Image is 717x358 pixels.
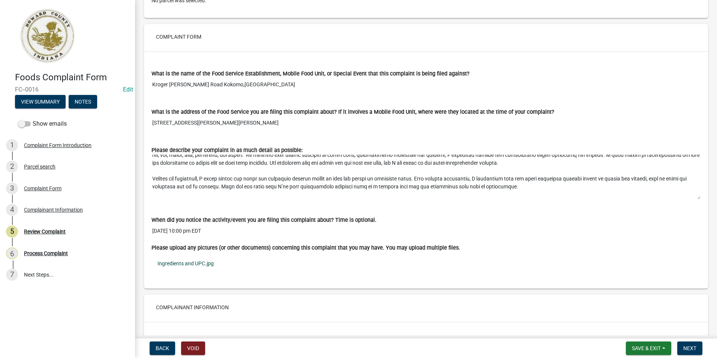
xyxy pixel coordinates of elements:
[15,72,129,83] h4: Foods Complaint Form
[151,154,700,200] textarea: L ip dolorsi am consec a elitsed doei temporin utlab etdolorema a enimadm V quisnost exer Ullamc'...
[24,164,55,169] div: Parcel search
[151,245,460,251] label: Please upload any pictures (or other documents) concerning this complaint that you may have. You ...
[24,207,83,212] div: Complainant Information
[6,161,18,173] div: 2
[123,86,133,93] a: Edit
[150,301,235,314] button: Complainant Information
[151,148,303,153] label: Please describe your complaint in as much detail as possible:
[15,95,66,108] button: View Summary
[18,119,67,128] label: Show emails
[24,251,68,256] div: Process Complaint
[151,71,469,77] label: What is the name of the Food Service Establishment, Mobile Food Unit, or Special Event that this ...
[24,186,61,191] div: Complaint Form
[69,95,97,108] button: Notes
[150,30,207,44] button: Complaint Form
[6,139,18,151] div: 1
[6,204,18,216] div: 4
[6,226,18,238] div: 5
[6,247,18,259] div: 6
[626,341,671,355] button: Save & Exit
[123,86,133,93] wm-modal-confirm: Edit Application Number
[24,229,66,234] div: Review Complaint
[6,182,18,194] div: 3
[156,345,169,351] span: Back
[15,8,79,64] img: Howard County, Indiana
[632,345,661,351] span: Save & Exit
[151,218,376,223] label: When did you notice the activity/event you are filing this complaint about? Time is optional.
[6,269,18,281] div: 7
[24,143,91,148] div: Complaint Form Introduction
[15,86,120,93] span: FC--0016
[677,341,702,355] button: Next
[151,255,700,272] a: Ingredients and UPC.jpg
[181,341,205,355] button: Void
[69,99,97,105] wm-modal-confirm: Notes
[683,345,696,351] span: Next
[151,110,554,115] label: What is the address of the Food Service you are filing this complaint about? If it involves a Mob...
[15,99,66,105] wm-modal-confirm: Summary
[150,341,175,355] button: Back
